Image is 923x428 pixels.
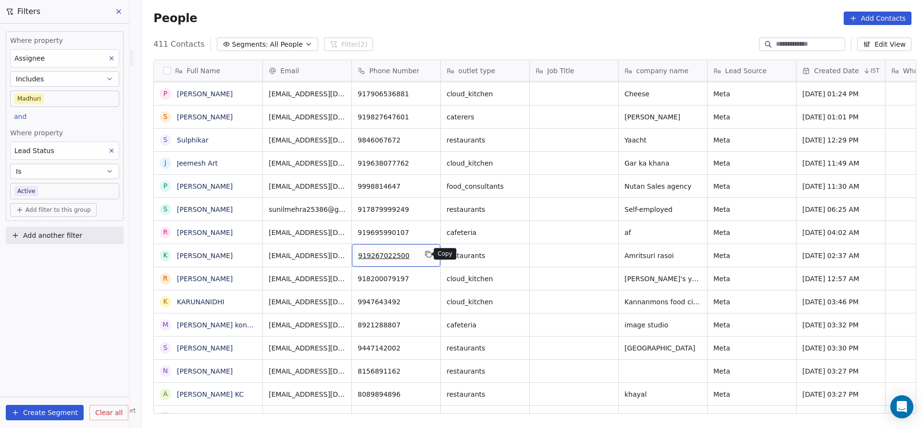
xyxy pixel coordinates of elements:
div: K [163,297,168,307]
span: 919827647601 [358,112,435,122]
div: S [163,204,168,214]
span: Meta [713,228,790,237]
a: [PERSON_NAME] [177,367,233,375]
div: K [163,250,168,260]
span: [EMAIL_ADDRESS][DOMAIN_NAME] [269,320,346,330]
span: af [624,228,701,237]
span: 917906536881 [358,89,435,99]
span: [DATE] 03:46 PM [802,297,879,307]
span: [DATE] 11:49 AM [802,158,879,168]
div: grid [154,81,263,414]
div: Job Title [530,60,618,81]
span: All People [270,39,303,50]
span: Meta [713,158,790,168]
span: [GEOGRAPHIC_DATA] [624,343,701,353]
span: Phone Number [369,66,419,76]
span: sunilmehra25386@gmail.c [269,205,346,214]
span: [EMAIL_ADDRESS][DOMAIN_NAME] [269,112,346,122]
a: [PERSON_NAME] [177,90,233,98]
span: [EMAIL_ADDRESS][DOMAIN_NAME] [269,413,346,422]
span: khayal [624,389,701,399]
span: [DATE] 11:30 AM [802,182,879,191]
span: [EMAIL_ADDRESS][DOMAIN_NAME] [269,182,346,191]
span: Email [280,66,299,76]
span: restaurants [447,389,524,399]
div: Lead Source [708,60,796,81]
span: [EMAIL_ADDRESS][DOMAIN_NAME] [269,389,346,399]
div: R [163,273,168,284]
a: [PERSON_NAME] KC [177,390,244,398]
span: 919267022500 [358,251,417,260]
a: [PERSON_NAME] [177,113,233,121]
span: [DATE] 03:30 PM [802,343,879,353]
span: 9998814647 [358,182,435,191]
a: [PERSON_NAME] [177,206,233,213]
a: [PERSON_NAME] [177,252,233,259]
span: IST [871,67,880,75]
span: [DATE] 12:57 AM [802,274,879,284]
span: Meta [713,389,790,399]
div: Email [263,60,351,81]
span: Meta [713,89,790,99]
span: Self employed [624,413,701,422]
span: cloud_kitchen [447,89,524,99]
div: S [163,112,168,122]
div: P [163,181,167,191]
span: [EMAIL_ADDRESS][DOMAIN_NAME] [269,158,346,168]
span: [EMAIL_ADDRESS][DOMAIN_NAME] [269,274,346,284]
span: Meta [713,413,790,422]
span: 918200079197 [358,274,435,284]
span: [DATE] 02:53 PM [802,413,879,422]
span: 9947643492 [358,297,435,307]
a: [PERSON_NAME] [177,344,233,352]
span: Segments: [232,39,268,50]
span: [DATE] 06:25 AM [802,205,879,214]
button: Filter(2) [324,38,374,51]
span: Self-employed [624,205,701,214]
span: [EMAIL_ADDRESS][DOMAIN_NAME] [269,228,346,237]
span: [DATE] 01:24 PM [802,89,879,99]
span: restaurants [447,205,524,214]
div: Created DateIST [797,60,885,81]
span: restaurants [447,251,524,260]
span: Kannanmons food ciub [624,297,701,307]
span: outlet type [458,66,495,76]
p: Copy [437,250,452,258]
span: Yaacht [624,135,701,145]
div: J [164,158,166,168]
span: [DATE] 03:27 PM [802,366,879,376]
span: restaurants [447,343,524,353]
span: cloud_kitchen [447,158,524,168]
span: Meta [713,274,790,284]
span: 9846067672 [358,135,435,145]
span: caterers [447,112,524,122]
div: company name [619,60,707,81]
span: [EMAIL_ADDRESS][DOMAIN_NAME] [269,343,346,353]
span: company name [636,66,688,76]
span: [EMAIL_ADDRESS][DOMAIN_NAME] [269,251,346,260]
span: Meta [713,366,790,376]
span: [PERSON_NAME] [624,112,701,122]
div: Full Name [154,60,262,81]
span: 919695990107 [358,228,435,237]
span: People [153,11,197,26]
a: [PERSON_NAME] [177,229,233,236]
span: Created Date [814,66,859,76]
div: P [163,89,167,99]
span: [DATE] 04:02 AM [802,228,879,237]
span: Meta [713,251,790,260]
span: Meta [713,135,790,145]
span: cafeteria [447,320,524,330]
span: Meta [713,343,790,353]
div: A [163,389,168,399]
span: Full Name [187,66,220,76]
div: Phone Number [352,60,440,81]
span: [DATE] 12:29 PM [802,135,879,145]
span: Job Title [547,66,574,76]
span: Amritsuri rasoi [624,251,701,260]
span: restaurants [447,135,524,145]
span: 411 Contacts [153,39,204,50]
span: [EMAIL_ADDRESS][DOMAIN_NAME] [269,366,346,376]
span: [DATE] 03:32 PM [802,320,879,330]
span: [DATE] 03:27 PM [802,389,879,399]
